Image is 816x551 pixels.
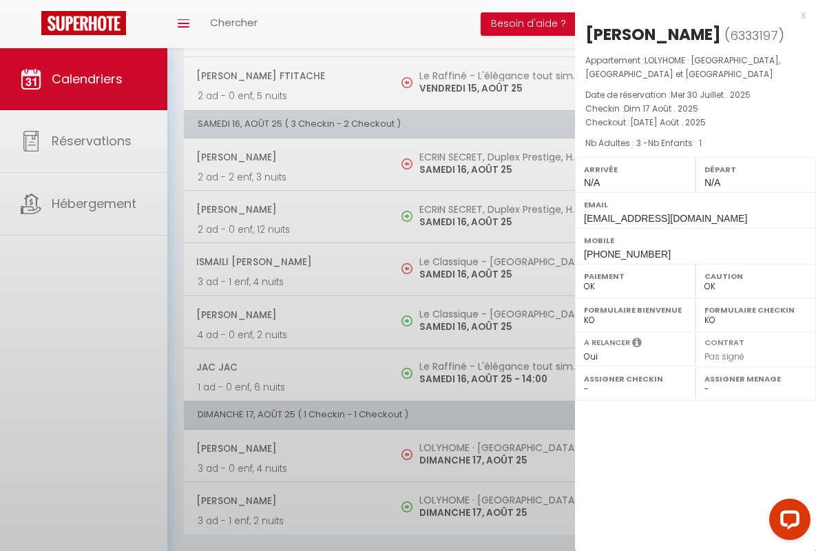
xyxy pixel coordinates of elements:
[584,213,747,224] span: [EMAIL_ADDRESS][DOMAIN_NAME]
[584,303,687,317] label: Formulaire Bienvenue
[704,337,744,346] label: Contrat
[585,88,806,102] p: Date de réservation :
[671,89,751,101] span: Mer 30 Juillet . 2025
[584,163,687,176] label: Arrivée
[724,25,784,45] span: ( )
[704,303,807,317] label: Formulaire Checkin
[584,249,671,260] span: [PHONE_NUMBER]
[704,269,807,283] label: Caution
[704,163,807,176] label: Départ
[624,103,698,114] span: Dim 17 Août . 2025
[585,102,806,116] p: Checkin :
[584,269,687,283] label: Paiement
[704,372,807,386] label: Assigner Menage
[584,337,630,349] label: A relancer
[585,116,806,129] p: Checkout :
[758,493,816,551] iframe: LiveChat chat widget
[704,351,744,362] span: Pas signé
[584,233,807,247] label: Mobile
[585,23,721,45] div: [PERSON_NAME]
[585,137,702,149] span: Nb Adultes : 3 -
[704,177,720,188] span: N/A
[648,137,702,149] span: Nb Enfants : 1
[585,54,780,80] span: LOLYHOME · [GEOGRAPHIC_DATA], [GEOGRAPHIC_DATA] et [GEOGRAPHIC_DATA]
[585,54,806,81] p: Appartement :
[584,177,600,188] span: N/A
[630,116,706,128] span: [DATE] Août . 2025
[632,337,642,352] i: Sélectionner OUI si vous souhaiter envoyer les séquences de messages post-checkout
[584,198,807,211] label: Email
[584,372,687,386] label: Assigner Checkin
[730,27,778,44] span: 6333197
[575,7,806,23] div: x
